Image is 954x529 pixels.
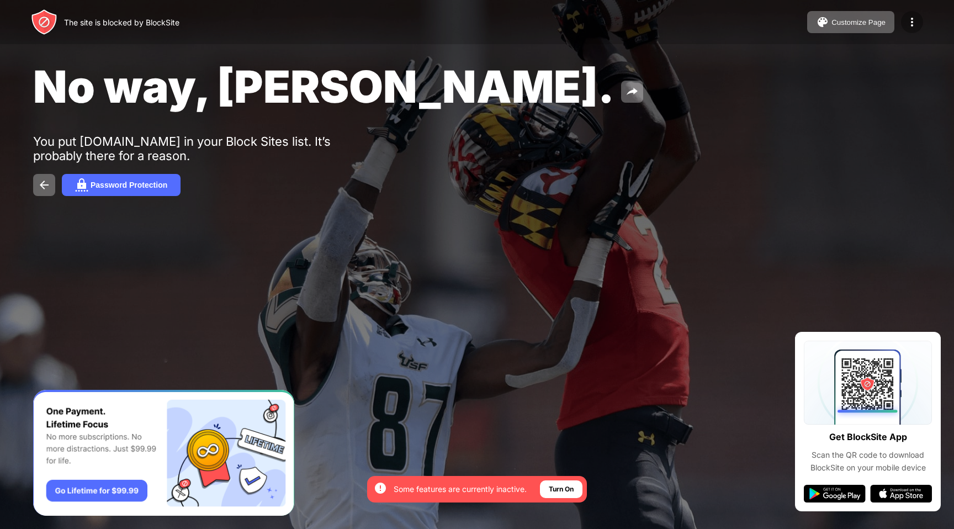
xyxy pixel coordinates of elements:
[804,485,866,502] img: google-play.svg
[831,18,886,27] div: Customize Page
[33,134,374,163] div: You put [DOMAIN_NAME] in your Block Sites list. It’s probably there for a reason.
[75,178,88,192] img: password.svg
[33,390,294,516] iframe: Banner
[626,85,639,98] img: share.svg
[829,429,907,445] div: Get BlockSite App
[807,11,894,33] button: Customize Page
[62,174,181,196] button: Password Protection
[804,449,932,474] div: Scan the QR code to download BlockSite on your mobile device
[870,485,932,502] img: app-store.svg
[91,181,167,189] div: Password Protection
[31,9,57,35] img: header-logo.svg
[33,60,614,113] span: No way, [PERSON_NAME].
[816,15,829,29] img: pallet.svg
[374,482,387,495] img: error-circle-white.svg
[549,484,574,495] div: Turn On
[38,178,51,192] img: back.svg
[905,15,919,29] img: menu-icon.svg
[804,341,932,425] img: qrcode.svg
[64,18,179,27] div: The site is blocked by BlockSite
[394,484,527,495] div: Some features are currently inactive.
